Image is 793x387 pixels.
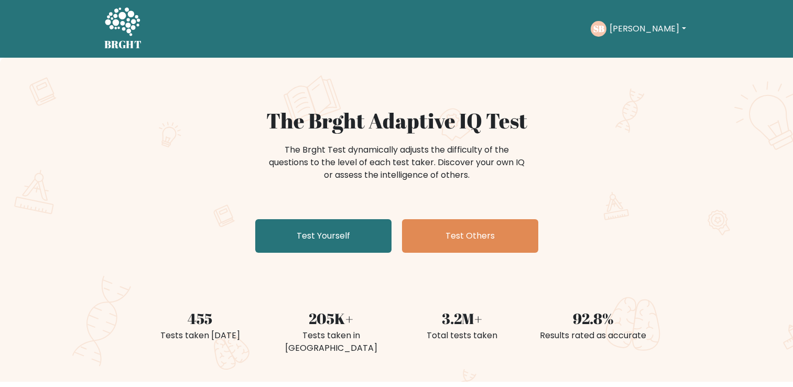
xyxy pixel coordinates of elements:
h1: The Brght Adaptive IQ Test [141,108,653,133]
div: Tests taken in [GEOGRAPHIC_DATA] [272,329,390,354]
a: Test Others [402,219,538,253]
div: 455 [141,307,259,329]
div: Results rated as accurate [534,329,653,342]
div: Total tests taken [403,329,522,342]
div: 3.2M+ [403,307,522,329]
a: BRGHT [104,4,142,53]
div: 92.8% [534,307,653,329]
a: Test Yourself [255,219,392,253]
text: SB [593,23,604,35]
div: 205K+ [272,307,390,329]
button: [PERSON_NAME] [606,22,689,36]
h5: BRGHT [104,38,142,51]
div: The Brght Test dynamically adjusts the difficulty of the questions to the level of each test take... [266,144,528,181]
div: Tests taken [DATE] [141,329,259,342]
